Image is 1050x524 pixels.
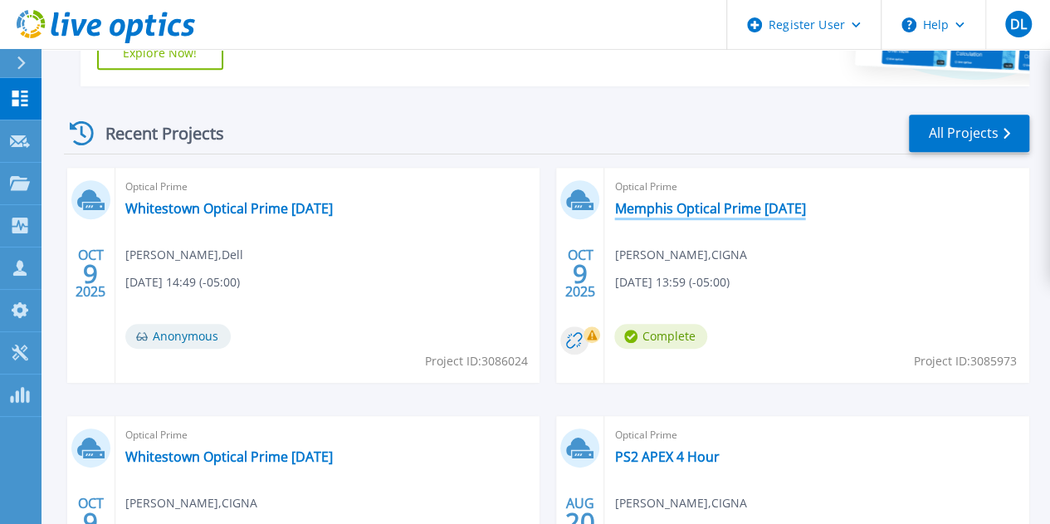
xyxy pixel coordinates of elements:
span: Project ID: 3085973 [914,352,1017,370]
span: [PERSON_NAME] , CIGNA [614,494,746,512]
a: Explore Now! [97,37,223,70]
span: Complete [614,324,707,349]
div: Recent Projects [64,113,247,154]
span: Optical Prime [125,426,530,444]
span: 9 [573,267,588,281]
span: Anonymous [125,324,231,349]
span: 9 [83,267,98,281]
span: [DATE] 14:49 (-05:00) [125,273,240,291]
div: OCT 2025 [75,243,106,304]
span: DL [1009,17,1026,31]
span: Optical Prime [125,178,530,196]
div: OCT 2025 [564,243,596,304]
span: Project ID: 3086024 [424,352,527,370]
a: PS2 APEX 4 Hour [614,448,719,465]
span: [DATE] 13:59 (-05:00) [614,273,729,291]
span: [PERSON_NAME] , CIGNA [614,246,746,264]
a: All Projects [909,115,1029,152]
a: Memphis Optical Prime [DATE] [614,200,805,217]
span: [PERSON_NAME] , CIGNA [125,494,257,512]
a: Whitestown Optical Prime [DATE] [125,448,333,465]
span: [PERSON_NAME] , Dell [125,246,243,264]
a: Whitestown Optical Prime [DATE] [125,200,333,217]
span: Optical Prime [614,178,1019,196]
span: Optical Prime [614,426,1019,444]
